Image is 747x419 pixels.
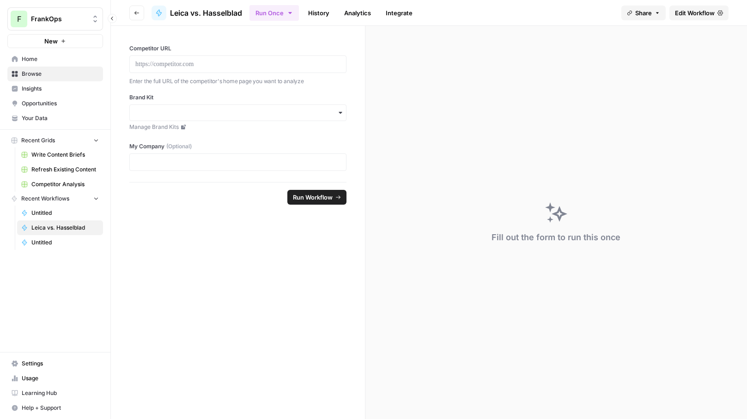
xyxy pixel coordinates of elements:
span: Write Content Briefs [31,151,99,159]
span: Settings [22,359,99,368]
span: F [17,13,21,24]
span: Your Data [22,114,99,122]
a: Write Content Briefs [17,147,103,162]
a: Your Data [7,111,103,126]
label: Brand Kit [129,93,346,102]
a: Insights [7,81,103,96]
label: My Company [129,142,346,151]
button: Help + Support [7,401,103,415]
span: Leica vs. Hasselblad [31,224,99,232]
span: Refresh Existing Content [31,165,99,174]
a: Usage [7,371,103,386]
span: Leica vs. Hasselblad [170,7,242,18]
a: Settings [7,356,103,371]
span: Run Workflow [293,193,333,202]
span: (Optional) [166,142,192,151]
span: Insights [22,85,99,93]
button: Workspace: FrankOps [7,7,103,30]
a: Leica vs. Hasselblad [17,220,103,235]
span: Untitled [31,238,99,247]
button: Share [621,6,666,20]
button: Recent Grids [7,134,103,147]
span: FrankOps [31,14,87,24]
label: Competitor URL [129,44,346,53]
a: Refresh Existing Content [17,162,103,177]
p: Enter the full URL of the competitor's home page you want to analyze [129,77,346,86]
a: Untitled [17,235,103,250]
span: Competitor Analysis [31,180,99,188]
a: Leica vs. Hasselblad [152,6,242,20]
a: Opportunities [7,96,103,111]
button: Run Workflow [287,190,346,205]
a: Learning Hub [7,386,103,401]
a: Integrate [380,6,418,20]
span: Recent Grids [21,136,55,145]
a: History [303,6,335,20]
span: New [44,36,58,46]
span: Untitled [31,209,99,217]
span: Usage [22,374,99,383]
button: New [7,34,103,48]
span: Recent Workflows [21,194,69,203]
span: Share [635,8,652,18]
a: Analytics [339,6,377,20]
span: Edit Workflow [675,8,715,18]
a: Untitled [17,206,103,220]
a: Home [7,52,103,67]
span: Help + Support [22,404,99,412]
button: Run Once [249,5,299,21]
a: Competitor Analysis [17,177,103,192]
button: Recent Workflows [7,192,103,206]
span: Opportunities [22,99,99,108]
a: Edit Workflow [669,6,729,20]
span: Browse [22,70,99,78]
span: Home [22,55,99,63]
div: Fill out the form to run this once [492,231,620,244]
a: Browse [7,67,103,81]
span: Learning Hub [22,389,99,397]
a: Manage Brand Kits [129,123,346,131]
